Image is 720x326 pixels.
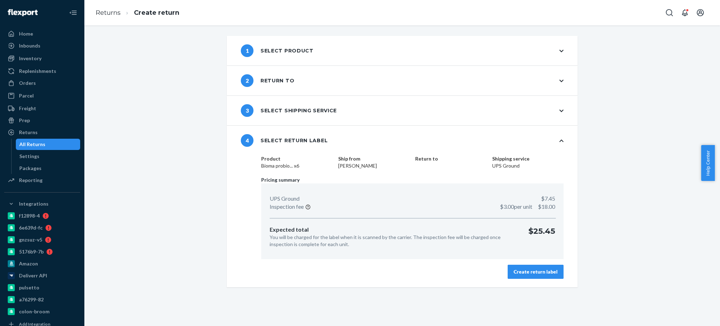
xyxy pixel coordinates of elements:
span: 2 [241,74,253,87]
a: Settings [16,151,81,162]
div: Select shipping service [241,104,337,117]
div: Settings [19,153,39,160]
div: 5176b9-7b [19,248,44,255]
span: 4 [241,134,253,147]
div: Select return label [241,134,328,147]
div: pulsetto [19,284,39,291]
span: 1 [241,44,253,57]
div: Returns [19,129,38,136]
button: Open account menu [693,6,707,20]
button: Help Center [701,145,715,181]
div: All Returns [19,141,45,148]
div: Inventory [19,55,41,62]
a: f12898-4 [4,210,80,221]
p: Pricing summary [261,176,564,183]
div: f12898-4 [19,212,40,219]
button: Open notifications [678,6,692,20]
span: 3 [241,104,253,117]
div: Replenishments [19,68,56,75]
p: UPS Ground [270,195,300,203]
a: Freight [4,103,80,114]
button: Integrations [4,198,80,209]
button: Open Search Box [662,6,676,20]
div: Packages [19,165,41,172]
div: Return to [241,74,294,87]
a: All Returns [16,139,81,150]
p: Inspection fee [270,203,304,211]
dt: Product [261,155,333,162]
a: Prep [4,115,80,126]
a: Orders [4,77,80,89]
a: Replenishments [4,65,80,77]
div: Deliverr API [19,272,47,279]
dt: Ship from [338,155,410,162]
div: Prep [19,117,30,124]
div: Create return label [514,268,558,275]
a: a76299-82 [4,294,80,305]
div: 6e639d-fc [19,224,43,231]
a: Parcel [4,90,80,101]
a: Create return [134,9,179,17]
p: $7.45 [541,195,555,203]
a: gnzsuz-v5 [4,234,80,245]
div: gnzsuz-v5 [19,236,42,243]
a: colon-broom [4,306,80,317]
dt: Return to [415,155,487,162]
button: Create return label [508,265,564,279]
a: Amazon [4,258,80,269]
dd: Bioma probio... x6 [261,162,333,169]
p: Expected total [270,226,517,234]
a: Inventory [4,53,80,64]
button: Close Navigation [66,6,80,20]
div: Parcel [19,92,34,99]
div: Inbounds [19,42,40,49]
img: Flexport logo [8,9,38,16]
div: Reporting [19,177,43,184]
a: Returns [96,9,121,17]
a: 6e639d-fc [4,222,80,233]
div: colon-broom [19,308,50,315]
p: You will be charged for the label when it is scanned by the carrier. The inspection fee will be c... [270,234,517,248]
ol: breadcrumbs [90,2,185,23]
p: $18.00 [500,203,555,211]
a: Packages [16,163,81,174]
a: Returns [4,127,80,138]
div: Home [19,30,33,37]
div: Orders [19,80,36,87]
dd: UPS Ground [492,162,564,169]
div: a76299-82 [19,296,44,303]
dd: [PERSON_NAME] [338,162,410,169]
div: Amazon [19,260,38,267]
a: Inbounds [4,40,80,51]
p: $25.45 [528,226,555,248]
a: Deliverr API [4,270,80,281]
div: Select product [241,44,314,57]
a: pulsetto [4,282,80,293]
div: Integrations [19,200,49,207]
a: Reporting [4,175,80,186]
dt: Shipping service [492,155,564,162]
a: 5176b9-7b [4,246,80,257]
div: Freight [19,105,36,112]
span: $3.00 per unit [500,203,532,210]
a: Home [4,28,80,39]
